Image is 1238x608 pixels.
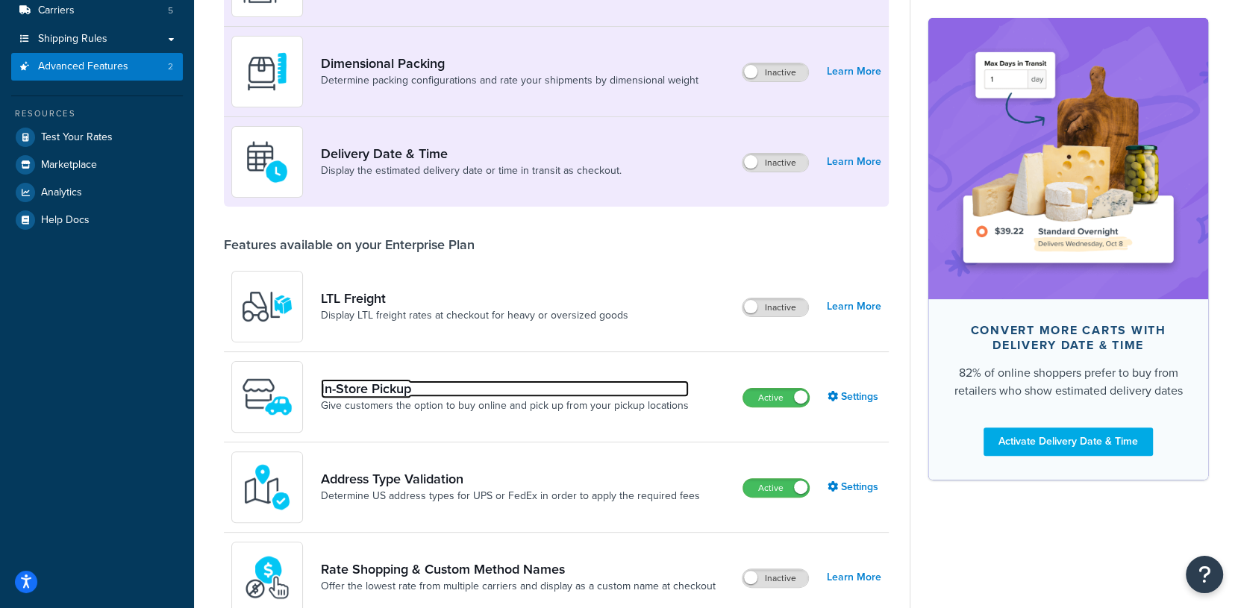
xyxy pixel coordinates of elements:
[321,579,716,594] a: Offer the lowest rate from multiple carriers and display as a custom name at checkout
[321,561,716,577] a: Rate Shopping & Custom Method Names
[241,46,293,98] img: DTVBYsAAAAAASUVORK5CYII=
[827,567,881,588] a: Learn More
[743,569,808,587] label: Inactive
[321,471,700,487] a: Address Type Validation
[952,363,1184,399] div: 82% of online shoppers prefer to buy from retailers who show estimated delivery dates
[168,4,173,17] span: 5
[321,73,698,88] a: Determine packing configurations and rate your shipments by dimensional weight
[321,489,700,504] a: Determine US address types for UPS or FedEx in order to apply the required fees
[743,479,809,497] label: Active
[41,214,90,227] span: Help Docs
[11,124,183,151] a: Test Your Rates
[952,322,1184,352] div: Convert more carts with delivery date & time
[321,163,622,178] a: Display the estimated delivery date or time in transit as checkout.
[11,107,183,120] div: Resources
[828,477,881,498] a: Settings
[11,151,183,178] a: Marketplace
[827,61,881,82] a: Learn More
[321,308,628,323] a: Display LTL freight rates at checkout for heavy or oversized goods
[743,63,808,81] label: Inactive
[827,296,881,317] a: Learn More
[827,151,881,172] a: Learn More
[743,389,809,407] label: Active
[11,25,183,53] a: Shipping Rules
[41,159,97,172] span: Marketplace
[321,398,689,413] a: Give customers the option to buy online and pick up from your pickup locations
[241,371,293,423] img: wfgcfpwTIucLEAAAAASUVORK5CYII=
[743,154,808,172] label: Inactive
[984,427,1153,455] a: Activate Delivery Date & Time
[321,55,698,72] a: Dimensional Packing
[11,53,183,81] a: Advanced Features2
[11,179,183,206] a: Analytics
[241,136,293,188] img: gfkeb5ejjkALwAAAABJRU5ErkJggg==
[321,290,628,307] a: LTL Freight
[11,53,183,81] li: Advanced Features
[11,207,183,234] a: Help Docs
[224,236,475,253] div: Features available on your Enterprise Plan
[1186,556,1223,593] button: Open Resource Center
[951,40,1186,276] img: feature-image-ddt-36eae7f7280da8017bfb280eaccd9c446f90b1fe08728e4019434db127062ab4.png
[743,298,808,316] label: Inactive
[38,4,75,17] span: Carriers
[828,386,881,407] a: Settings
[41,131,113,144] span: Test Your Rates
[241,461,293,513] img: kIG8fy0lQAAAABJRU5ErkJggg==
[321,380,689,397] a: In-Store Pickup
[168,60,173,73] span: 2
[321,145,622,162] a: Delivery Date & Time
[241,551,293,604] img: icon-duo-feat-rate-shopping-ecdd8bed.png
[38,60,128,73] span: Advanced Features
[41,187,82,199] span: Analytics
[38,33,107,46] span: Shipping Rules
[241,281,293,333] img: y79ZsPf0fXUFUhFXDzUgf+ktZg5F2+ohG75+v3d2s1D9TjoU8PiyCIluIjV41seZevKCRuEjTPPOKHJsQcmKCXGdfprl3L4q7...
